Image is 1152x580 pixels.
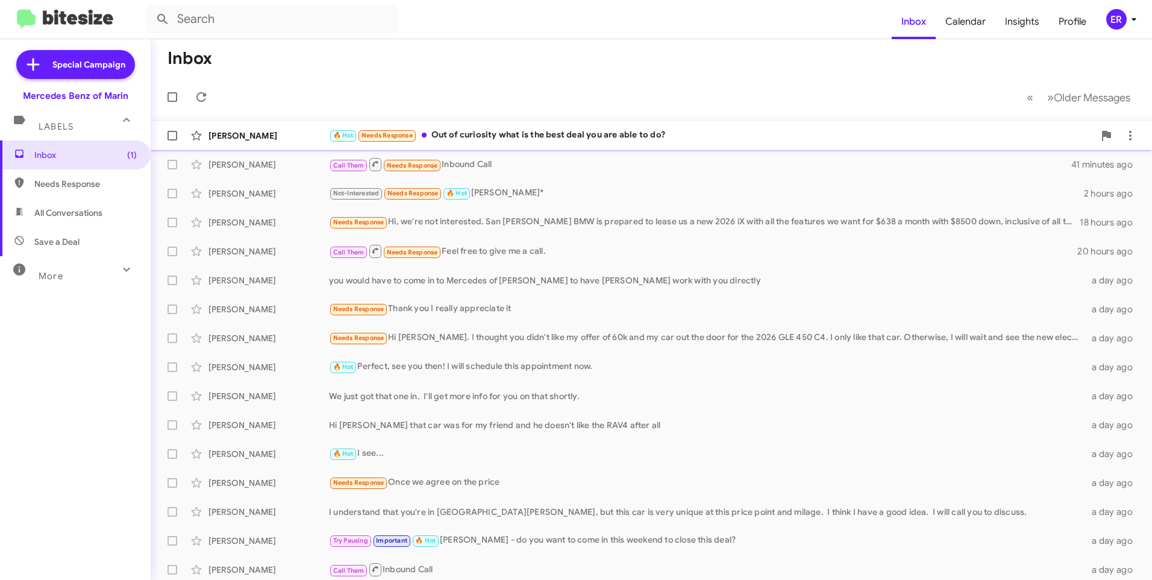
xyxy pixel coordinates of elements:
div: a day ago [1085,448,1142,460]
span: Needs Response [333,218,384,226]
nav: Page navigation example [1020,85,1138,110]
div: a day ago [1085,564,1142,576]
a: Profile [1049,4,1096,39]
div: [PERSON_NAME] [208,448,329,460]
div: 41 minutes ago [1071,159,1142,171]
div: a day ago [1085,477,1142,489]
div: a day ago [1085,332,1142,344]
div: [PERSON_NAME] [208,245,329,257]
div: [PERSON_NAME] [208,419,329,431]
div: [PERSON_NAME] [208,130,329,142]
div: [PERSON_NAME] [208,303,329,315]
span: Older Messages [1054,91,1130,104]
div: We just got that one in. I'll get more info for you on that shortly. [329,390,1085,402]
div: [PERSON_NAME] [208,535,329,547]
div: [PERSON_NAME] [208,274,329,286]
div: 2 hours ago [1084,188,1142,200]
div: Thank you I really appreciate it [329,302,1085,316]
span: Needs Response [333,479,384,487]
div: [PERSON_NAME] [208,361,329,373]
span: Inbox [34,149,137,161]
span: Save a Deal [34,236,80,248]
div: Hi [PERSON_NAME]. I thought you didn't like my offer of 60k and my car out the door for the 2026 ... [329,331,1085,345]
div: 18 hours ago [1080,216,1142,229]
div: Mercedes Benz of Marin [23,90,128,102]
span: Needs Response [362,131,413,139]
span: 🔥 Hot [415,537,436,544]
span: 🔥 Hot [333,450,354,458]
a: Calendar [936,4,995,39]
span: Not-Interested [333,189,380,197]
div: [PERSON_NAME] [208,159,329,171]
div: Once we agree on the price [329,476,1085,490]
span: Call Them [333,248,365,256]
div: [PERSON_NAME] [208,564,329,576]
div: I understand that you're in [GEOGRAPHIC_DATA][PERSON_NAME], but this car is very unique at this p... [329,506,1085,518]
span: Special Campaign [52,58,125,71]
span: More [39,271,63,282]
span: (1) [127,149,137,161]
div: a day ago [1085,390,1142,402]
a: Insights [995,4,1049,39]
div: a day ago [1085,419,1142,431]
span: Important [376,537,407,544]
span: « [1027,90,1033,105]
div: 20 hours ago [1077,245,1142,257]
span: Needs Response [387,162,438,169]
span: 🔥 Hot [333,131,354,139]
span: » [1047,90,1054,105]
div: [PERSON_NAME]* [329,186,1084,200]
div: [PERSON_NAME] [208,390,329,402]
div: Out of curiosity what is the best deal you are able to do? [329,128,1094,142]
div: [PERSON_NAME] [208,506,329,518]
div: ER [1106,9,1127,30]
span: All Conversations [34,207,102,219]
span: Needs Response [333,334,384,342]
div: a day ago [1085,274,1142,286]
button: Previous [1019,85,1041,110]
input: Search [146,5,399,34]
div: Hi [PERSON_NAME] that car was for my friend and he doesn't like the RAV4 after all [329,419,1085,431]
div: [PERSON_NAME] [208,188,329,200]
span: Labels [39,121,74,132]
span: 🔥 Hot [333,363,354,371]
div: [PERSON_NAME] - do you want to come in this weekend to close this deal? [329,534,1085,547]
button: Next [1040,85,1138,110]
span: Needs Response [34,178,137,190]
div: [PERSON_NAME] [208,216,329,229]
h1: Inbox [167,49,212,68]
button: ER [1096,9,1139,30]
div: a day ago [1085,535,1142,547]
div: a day ago [1085,361,1142,373]
div: Perfect, see you then! I will schedule this appointment now. [329,360,1085,374]
span: Needs Response [387,189,439,197]
a: Inbox [892,4,936,39]
div: Feel free to give me a call. [329,244,1077,259]
div: you would have to come in to Mercedes of [PERSON_NAME] to have [PERSON_NAME] work with you directly [329,274,1085,286]
span: 🔥 Hot [446,189,467,197]
div: Inbound Call [329,562,1085,577]
div: I see... [329,447,1085,461]
div: Hi, we're not interested. San [PERSON_NAME] BMW is prepared to lease us a new 2026 iX with all th... [329,215,1080,229]
a: Special Campaign [16,50,135,79]
span: Call Them [333,567,365,575]
span: Needs Response [387,248,438,256]
span: Call Them [333,162,365,169]
div: a day ago [1085,506,1142,518]
div: Inbound Call [329,157,1071,172]
span: Try Pausing [333,537,368,544]
div: [PERSON_NAME] [208,332,329,344]
span: Needs Response [333,305,384,313]
div: [PERSON_NAME] [208,477,329,489]
div: a day ago [1085,303,1142,315]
